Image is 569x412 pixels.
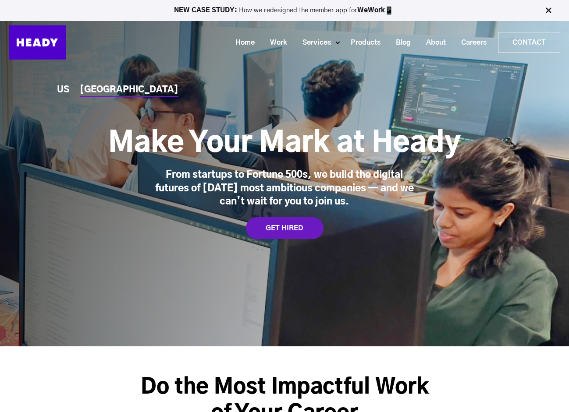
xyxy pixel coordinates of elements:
a: Home [224,35,259,51]
div: Navigation Menu [75,32,560,53]
a: Blog [385,35,415,51]
a: About [415,35,450,51]
a: Careers [450,35,491,51]
p: How we redesigned the member app for [4,6,565,15]
a: US [57,85,69,95]
img: app emoji [385,6,394,15]
strong: NEW CASE STUDY: [174,7,239,14]
a: Contact [498,32,560,53]
h1: Make Your Mark at Heady [108,126,461,161]
img: Close Bar [544,6,553,15]
a: WeWork [357,7,385,14]
div: From startups to Fortune 500s, we build the digital futures of [DATE] most ambitious companies — ... [149,168,420,208]
img: Heady_Logo_Web-01 (1) [9,25,66,60]
a: [GEOGRAPHIC_DATA] [80,85,178,95]
a: Products [340,35,385,51]
a: GET HIRED [246,217,324,239]
a: Work [259,35,292,51]
a: Services [292,35,335,51]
